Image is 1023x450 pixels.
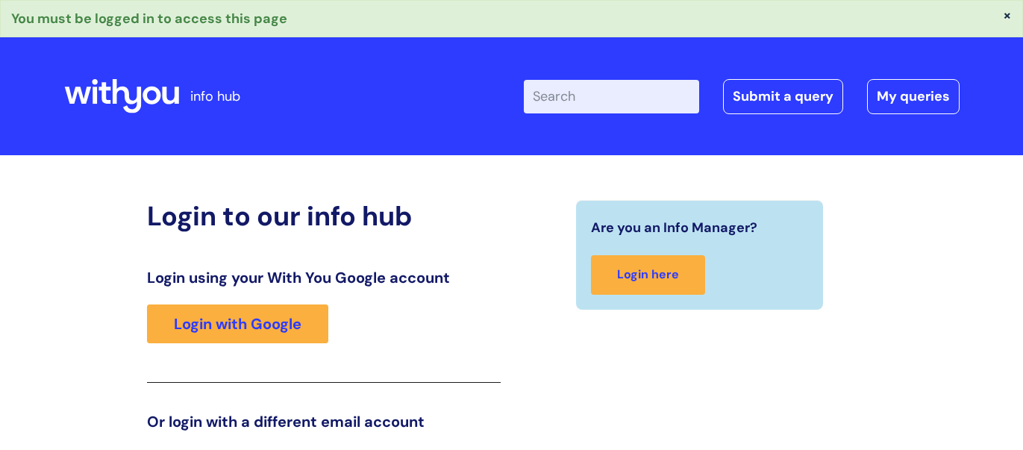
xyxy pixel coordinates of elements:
a: My queries [867,79,960,113]
a: Login with Google [147,304,328,343]
h3: Or login with a different email account [147,413,501,431]
span: Are you an Info Manager? [591,216,757,240]
input: Search [524,80,699,113]
a: Submit a query [723,79,843,113]
h3: Login using your With You Google account [147,269,501,287]
button: × [1003,8,1012,22]
p: info hub [190,84,240,108]
a: Login here [591,255,705,295]
h2: Login to our info hub [147,200,501,232]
